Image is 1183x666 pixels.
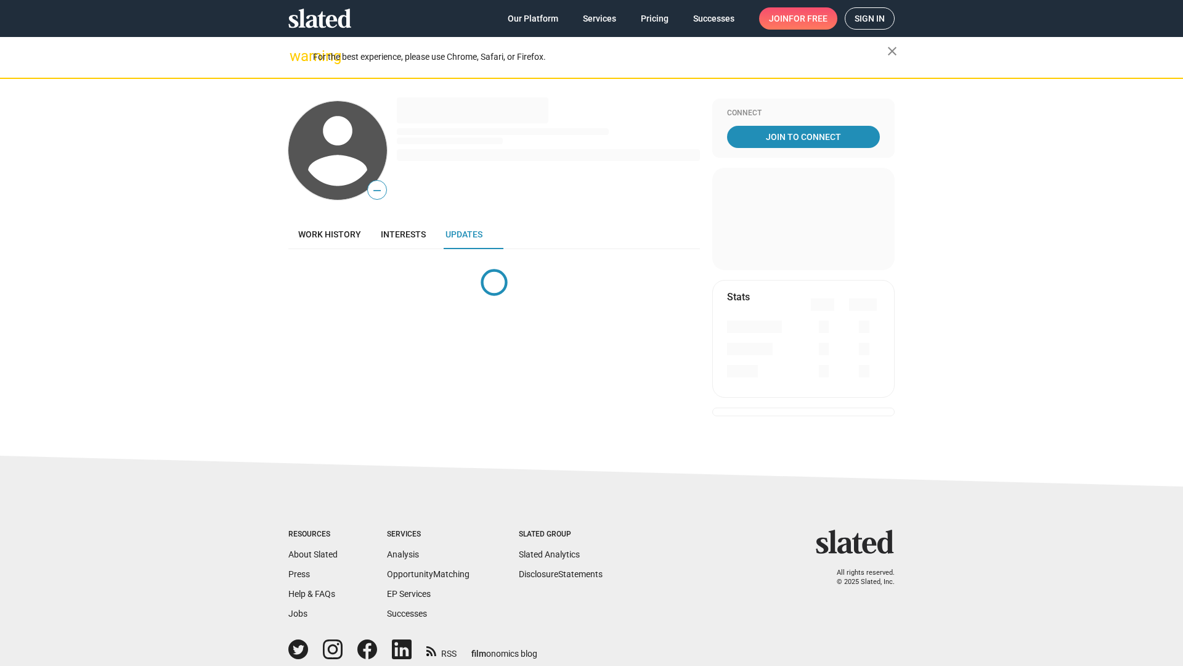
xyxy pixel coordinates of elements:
a: Sign in [845,7,895,30]
a: Updates [436,220,492,249]
mat-icon: warning [290,49,304,64]
div: Services [387,530,470,540]
span: Updates [445,229,482,239]
a: EP Services [387,589,431,599]
p: All rights reserved. © 2025 Slated, Inc. [824,569,895,586]
a: Slated Analytics [519,549,580,559]
a: Joinfor free [759,7,837,30]
a: Help & FAQs [288,589,335,599]
span: Interests [381,229,426,239]
div: Resources [288,530,338,540]
span: Join [769,7,827,30]
a: Services [573,7,626,30]
span: Pricing [641,7,669,30]
a: Jobs [288,609,307,619]
a: Pricing [631,7,678,30]
a: Successes [387,609,427,619]
span: — [368,183,386,199]
span: Services [583,7,616,30]
a: Successes [683,7,744,30]
span: film [471,649,486,659]
div: Slated Group [519,530,603,540]
a: Press [288,569,310,579]
a: Our Platform [498,7,568,30]
span: Work history [298,229,361,239]
mat-icon: close [885,44,900,59]
span: Sign in [855,8,885,29]
a: DisclosureStatements [519,569,603,579]
span: Successes [693,7,734,30]
span: Join To Connect [730,126,877,148]
div: Connect [727,109,880,118]
a: Analysis [387,549,419,559]
a: RSS [426,641,457,660]
mat-card-title: Stats [727,290,750,303]
span: Our Platform [508,7,558,30]
a: filmonomics blog [471,638,537,660]
a: OpportunityMatching [387,569,470,579]
span: for free [789,7,827,30]
a: Work history [288,220,371,249]
div: For the best experience, please use Chrome, Safari, or Firefox. [313,49,887,65]
a: Join To Connect [727,126,880,148]
a: About Slated [288,549,338,559]
a: Interests [371,220,436,249]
